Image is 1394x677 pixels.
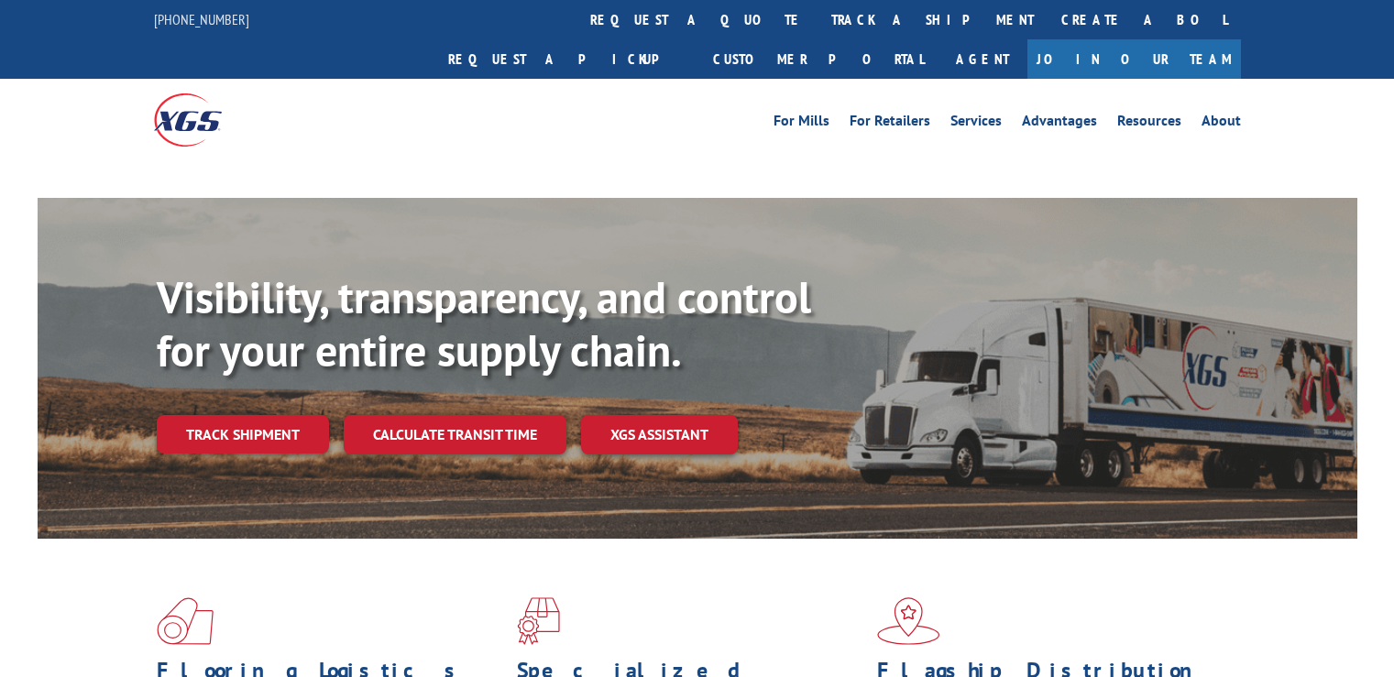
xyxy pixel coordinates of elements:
[950,114,1002,134] a: Services
[850,114,930,134] a: For Retailers
[344,415,566,454] a: Calculate transit time
[877,597,940,645] img: xgs-icon-flagship-distribution-model-red
[1027,39,1241,79] a: Join Our Team
[938,39,1027,79] a: Agent
[1202,114,1241,134] a: About
[1022,114,1097,134] a: Advantages
[1117,114,1181,134] a: Resources
[434,39,699,79] a: Request a pickup
[154,10,249,28] a: [PHONE_NUMBER]
[517,597,560,645] img: xgs-icon-focused-on-flooring-red
[699,39,938,79] a: Customer Portal
[157,268,811,378] b: Visibility, transparency, and control for your entire supply chain.
[157,597,214,645] img: xgs-icon-total-supply-chain-intelligence-red
[774,114,829,134] a: For Mills
[581,415,738,454] a: XGS ASSISTANT
[157,415,329,453] a: Track shipment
